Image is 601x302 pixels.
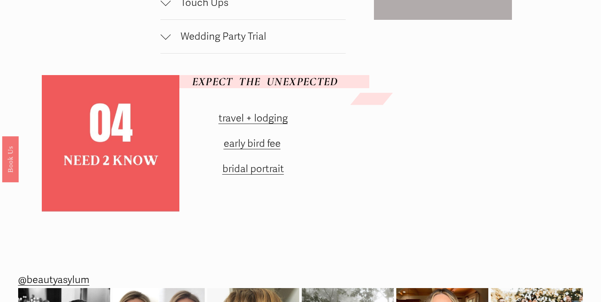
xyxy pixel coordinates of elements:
[224,138,281,150] a: early bird fee
[160,20,346,53] button: Wedding Party Trial
[222,163,284,175] a: bridal portrait
[2,136,19,182] a: Book Us
[171,30,346,43] span: Wedding Party Trial
[219,112,288,124] a: travel + lodging
[192,75,338,89] em: EXPECT THE UNEXPECTED
[18,271,89,289] a: @beautyasylum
